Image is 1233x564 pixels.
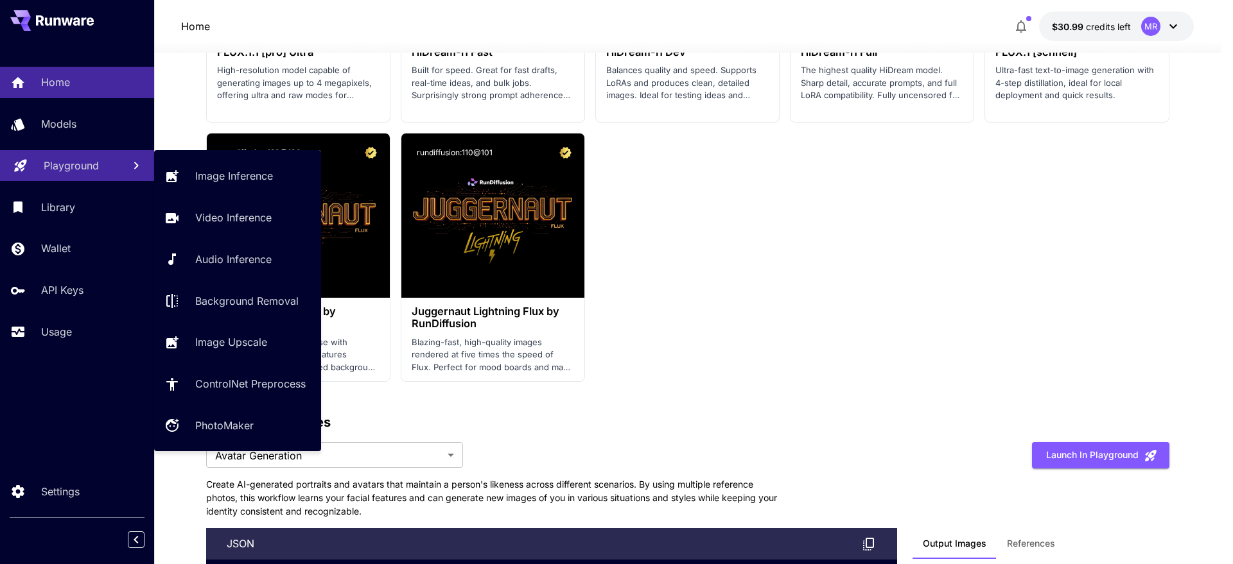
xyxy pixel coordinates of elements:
[801,64,963,102] p: The highest quality HiDream model. Sharp detail, accurate prompts, and full LoRA compatibility. F...
[206,413,1169,432] p: Workflow examples
[154,410,321,441] a: PhotoMaker
[227,536,254,551] p: json
[154,202,321,234] a: Video Inference
[154,368,321,400] a: ControlNet Preprocess
[195,210,272,225] p: Video Inference
[1052,21,1086,32] span: $30.99
[41,484,80,499] p: Settings
[128,531,144,548] button: Collapse sidebar
[41,282,83,298] p: API Keys
[195,334,267,350] p: Image Upscale
[181,19,210,34] nav: breadcrumb
[206,477,784,518] p: Create AI-generated portraits and avatars that maintain a person's likeness across different scen...
[181,19,210,34] p: Home
[195,418,254,433] p: PhotoMaker
[195,252,272,267] p: Audio Inference
[154,285,321,316] a: Background Removal
[1032,442,1169,468] button: Launch in Playground
[1052,20,1131,33] div: $30.98807
[412,336,574,374] p: Blazing-fast, high-quality images rendered at five times the speed of Flux. Perfect for mood boar...
[154,327,321,358] a: Image Upscale
[401,133,584,298] img: alt
[606,64,769,102] p: Balances quality and speed. Supports LoRAs and produces clean, detailed images. Ideal for testing...
[412,144,498,161] button: rundiffusion:110@101
[1039,12,1194,41] button: $30.98807
[217,144,306,161] button: rundiffusion:130@100
[217,64,380,102] p: High-resolution model capable of generating images up to 4 megapixels, offering ultra and raw mod...
[41,116,76,132] p: Models
[154,160,321,192] a: Image Inference
[215,448,442,463] span: Avatar Generation
[412,305,574,330] h3: Juggernaut Lightning Flux by RunDiffusion
[41,74,70,90] p: Home
[195,376,306,391] p: ControlNet Preprocess
[41,241,71,256] p: Wallet
[557,144,574,161] button: Certified Model – Vetted for best performance and includes a commercial license.
[137,528,154,551] div: Collapse sidebar
[412,64,574,102] p: Built for speed. Great for fast drafts, real-time ideas, and bulk jobs. Surprisingly strong promp...
[41,324,72,339] p: Usage
[154,244,321,275] a: Audio Inference
[923,538,986,549] span: Output Images
[195,168,273,184] p: Image Inference
[1007,538,1055,549] span: References
[1141,17,1160,36] div: MR
[195,293,299,309] p: Background Removal
[44,158,99,173] p: Playground
[362,144,380,161] button: Certified Model – Vetted for best performance and includes a commercial license.
[1086,21,1131,32] span: credits left
[995,64,1158,102] p: Ultra-fast text-to-image generation with 4-step distillation, ideal for local deployment and quic...
[41,200,75,215] p: Library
